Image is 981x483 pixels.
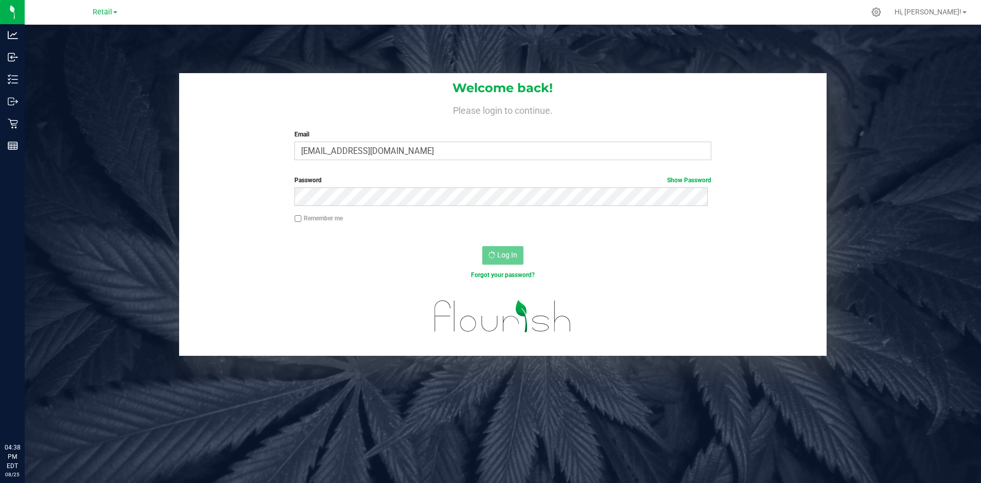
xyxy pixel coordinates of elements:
[294,130,711,139] label: Email
[294,177,322,184] span: Password
[179,81,827,95] h1: Welcome back!
[294,214,343,223] label: Remember me
[5,471,20,478] p: 08/25
[8,52,18,62] inline-svg: Inbound
[870,7,883,17] div: Manage settings
[471,271,535,279] a: Forgot your password?
[179,103,827,115] h4: Please login to continue.
[8,141,18,151] inline-svg: Reports
[667,177,711,184] a: Show Password
[8,74,18,84] inline-svg: Inventory
[422,290,584,342] img: flourish_logo.svg
[294,215,302,222] input: Remember me
[5,443,20,471] p: 04:38 PM EDT
[497,251,517,259] span: Log In
[895,8,961,16] span: Hi, [PERSON_NAME]!
[8,118,18,129] inline-svg: Retail
[482,246,523,265] button: Log In
[93,8,112,16] span: Retail
[8,30,18,40] inline-svg: Analytics
[8,96,18,107] inline-svg: Outbound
